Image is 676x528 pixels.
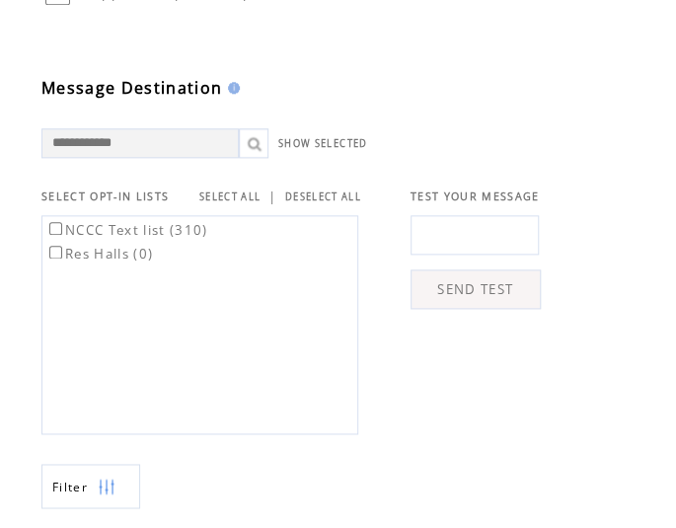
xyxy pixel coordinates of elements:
img: help.gif [222,82,240,94]
label: NCCC Text list (310) [45,221,208,239]
a: SEND TEST [411,269,541,309]
span: SELECT OPT-IN LISTS [41,189,169,203]
a: SELECT ALL [199,190,261,203]
span: Message Destination [41,77,222,99]
span: | [268,188,276,205]
input: NCCC Text list (310) [49,222,62,235]
input: Res Halls (0) [49,246,62,259]
a: SHOW SELECTED [278,137,367,150]
a: DESELECT ALL [285,190,361,203]
span: Show filters [52,479,88,495]
img: filters.png [98,465,115,509]
span: TEST YOUR MESSAGE [411,189,540,203]
a: Filter [41,464,140,508]
label: Res Halls (0) [45,245,153,263]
